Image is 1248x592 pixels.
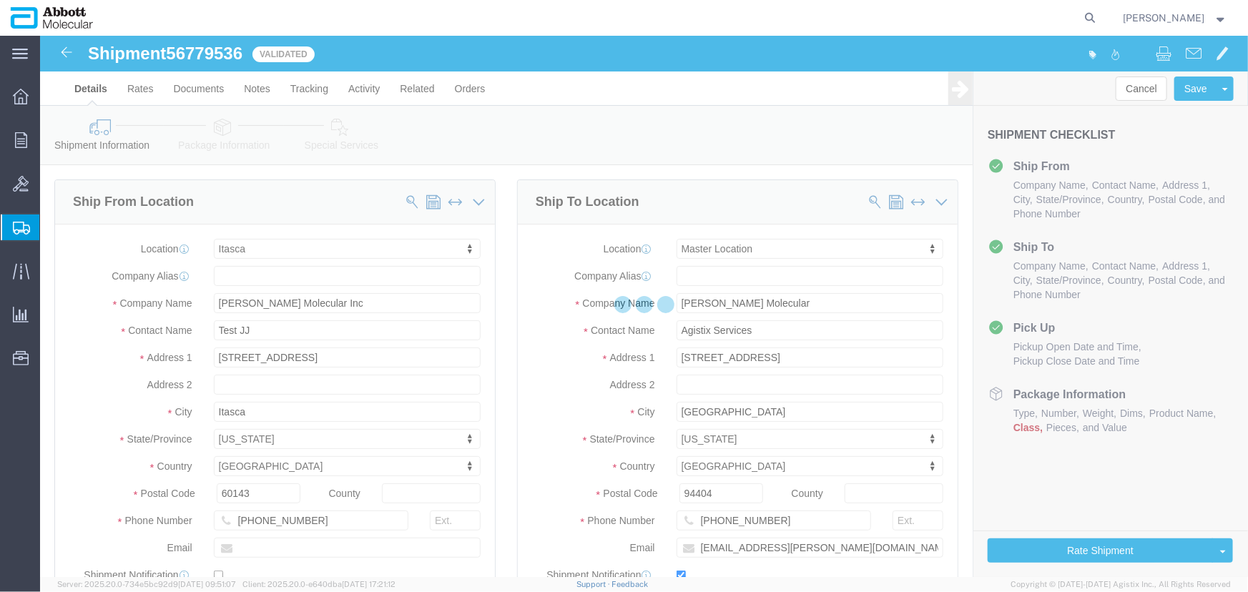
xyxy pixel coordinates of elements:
[178,580,236,588] span: [DATE] 09:51:07
[57,580,236,588] span: Server: 2025.20.0-734e5bc92d9
[10,7,94,29] img: logo
[576,580,612,588] a: Support
[612,580,649,588] a: Feedback
[342,580,395,588] span: [DATE] 17:21:12
[1123,9,1229,26] button: [PERSON_NAME]
[1124,10,1205,26] span: Raza Khan
[242,580,395,588] span: Client: 2025.20.0-e640dba
[1011,578,1231,591] span: Copyright © [DATE]-[DATE] Agistix Inc., All Rights Reserved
